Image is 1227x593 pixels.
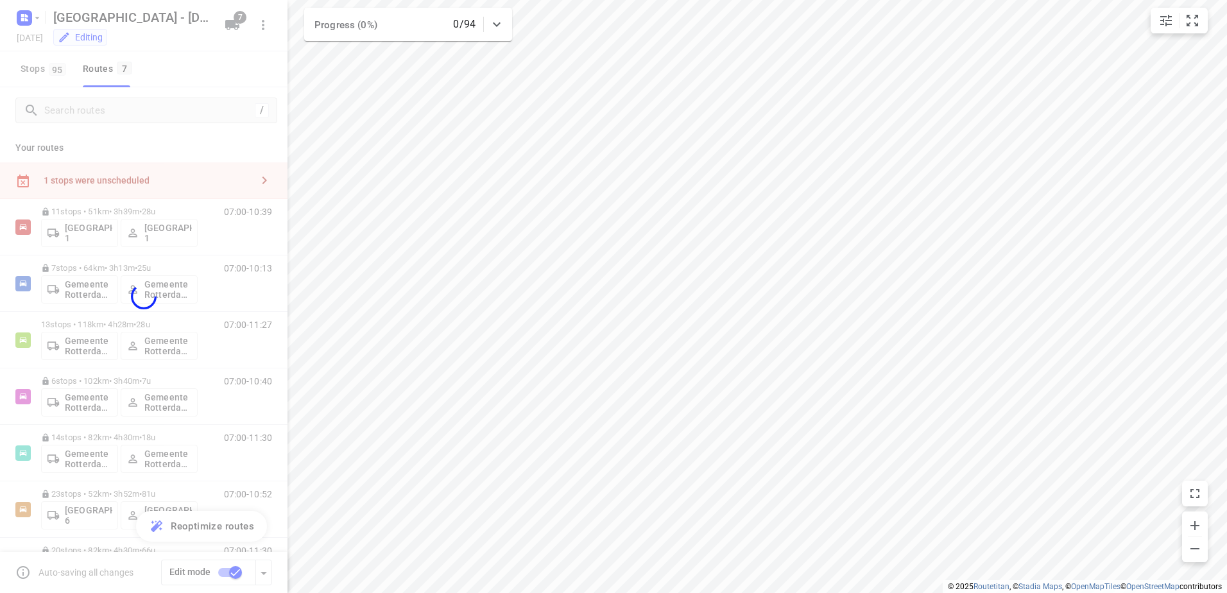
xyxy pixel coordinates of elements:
[453,17,476,32] p: 0/94
[1126,582,1180,591] a: OpenStreetMap
[1071,582,1120,591] a: OpenMapTiles
[1151,8,1208,33] div: small contained button group
[1018,582,1062,591] a: Stadia Maps
[948,582,1222,591] li: © 2025 , © , © © contributors
[1153,8,1179,33] button: Map settings
[974,582,1009,591] a: Routetitan
[1180,8,1205,33] button: Fit zoom
[314,19,377,31] span: Progress (0%)
[304,8,512,41] div: Progress (0%)0/94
